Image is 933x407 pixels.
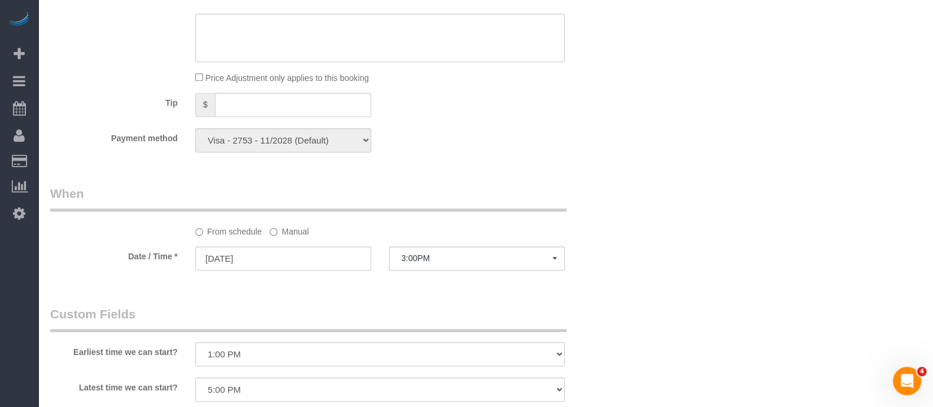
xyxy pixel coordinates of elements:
[7,12,31,28] img: Automaid Logo
[41,246,186,262] label: Date / Time *
[401,253,552,263] span: 3:00PM
[41,377,186,393] label: Latest time we can start?
[41,128,186,144] label: Payment method
[270,228,277,236] input: Manual
[270,222,309,237] label: Manual
[893,367,921,395] iframe: Intercom live chat
[195,246,371,271] input: MM/DD/YYYY
[41,342,186,358] label: Earliest time we can start?
[195,222,262,237] label: From schedule
[195,228,203,236] input: From schedule
[50,185,567,211] legend: When
[41,93,186,109] label: Tip
[205,73,369,83] span: Price Adjustment only applies to this booking
[389,246,565,271] button: 3:00PM
[195,93,215,117] span: $
[917,367,927,376] span: 4
[50,305,567,332] legend: Custom Fields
